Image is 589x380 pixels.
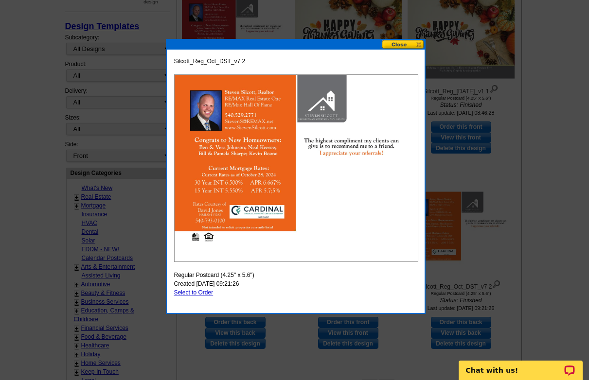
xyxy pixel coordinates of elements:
[452,349,589,380] iframe: LiveChat chat widget
[174,279,239,288] span: Created [DATE] 09:21:26
[174,74,418,262] img: large-thumb.jpg
[174,57,246,66] span: Silcott_Reg_Oct_DST_v7 2
[174,289,214,296] a: Select to Order
[174,271,254,279] span: Regular Postcard (4.25" x 5.6")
